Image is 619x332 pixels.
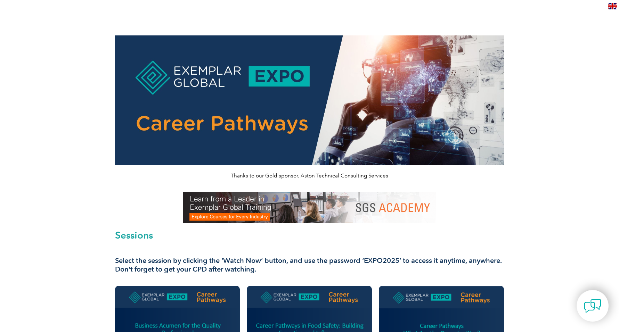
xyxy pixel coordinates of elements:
h3: Select the session by clicking the ‘Watch Now’ button, and use the password ‘EXPO2025’ to access ... [115,256,504,274]
p: Thanks to our Gold sponsor, Aston Technical Consulting Services [115,172,504,180]
img: en [608,3,617,9]
img: SGS [183,192,436,223]
h2: Sessions [115,230,504,240]
img: career pathways [115,35,504,165]
img: contact-chat.png [584,297,601,315]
